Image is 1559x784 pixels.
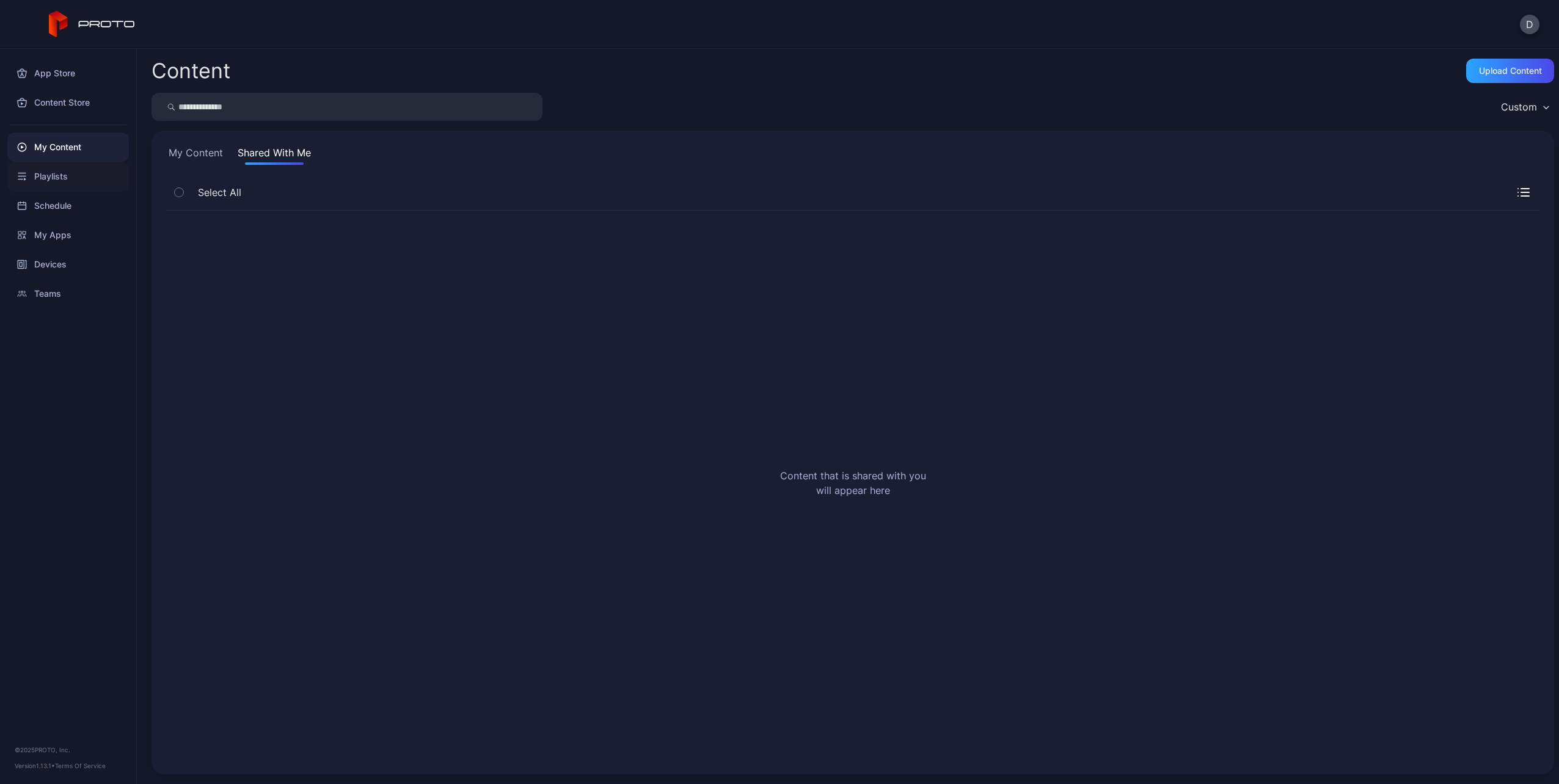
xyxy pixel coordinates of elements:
div: © 2025 PROTO, Inc. [15,745,122,755]
span: Version 1.13.1 • [15,762,55,769]
a: Content Store [7,88,129,117]
button: Shared With Me [235,145,313,165]
h2: Content that is shared with you will appear here [780,468,926,498]
button: Custom [1495,93,1554,121]
button: D [1520,15,1539,34]
div: Upload Content [1479,66,1542,76]
a: Teams [7,279,129,308]
a: App Store [7,59,129,88]
div: Custom [1501,101,1537,113]
a: Schedule [7,191,129,220]
button: My Content [166,145,225,165]
span: Select All [198,185,241,200]
a: Playlists [7,162,129,191]
a: My Content [7,132,129,162]
button: Upload Content [1466,59,1554,83]
a: Devices [7,250,129,279]
a: Terms Of Service [55,762,106,769]
a: My Apps [7,220,129,250]
div: Content [152,60,230,81]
